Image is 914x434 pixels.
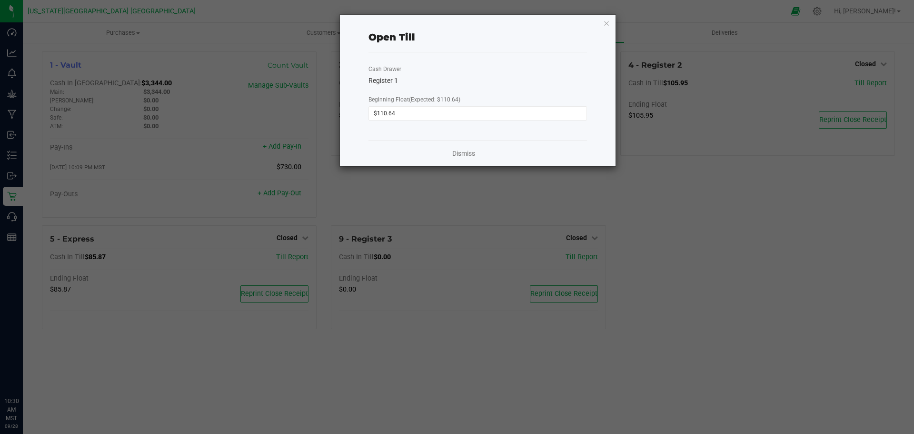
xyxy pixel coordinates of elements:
span: (Expected: $110.64) [409,96,460,103]
span: Beginning Float [368,96,460,103]
a: Dismiss [452,149,475,159]
div: Register 1 [368,76,587,86]
iframe: Resource center [10,358,38,386]
label: Cash Drawer [368,65,401,73]
div: Open Till [368,30,415,44]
